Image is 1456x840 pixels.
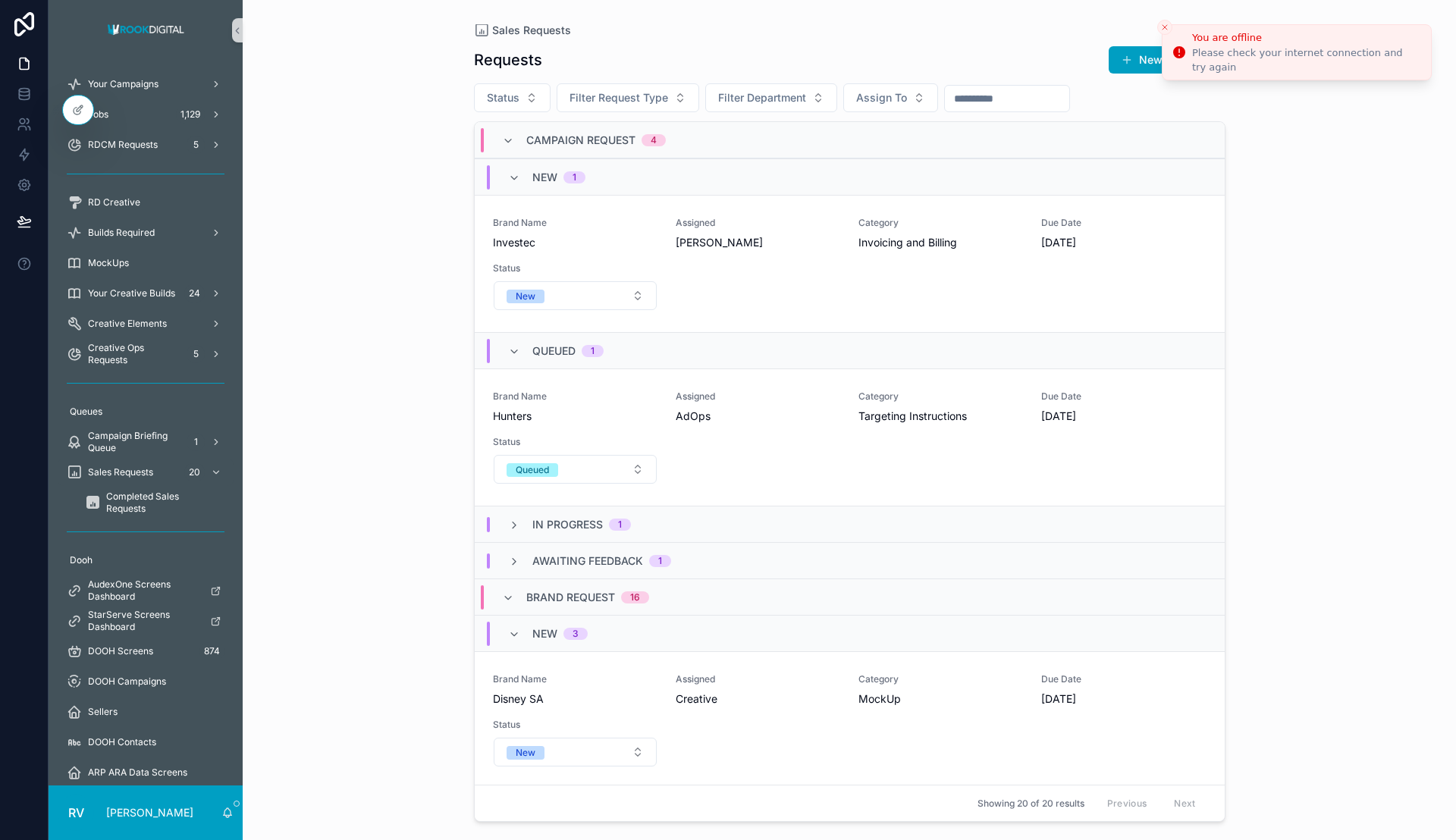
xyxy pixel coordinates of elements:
span: Filter Department [718,90,806,105]
a: Builds Required [58,219,234,246]
div: 1 [591,345,595,357]
span: New [532,626,557,641]
div: 5 [187,136,205,154]
div: 1 [573,171,576,183]
div: New [516,290,535,303]
span: Builds Required [88,227,155,239]
a: AudexOne Screens Dashboard [58,577,234,604]
a: Your Campaigns [58,71,234,98]
span: Showing 20 of 20 results [977,798,1084,810]
span: RDCM Requests [88,139,158,151]
span: [PERSON_NAME] [676,235,840,250]
a: DOOH Campaigns [58,668,234,695]
span: ARP ARA Data Screens [88,766,187,779]
span: RV [68,804,84,822]
div: scrollable content [49,61,243,785]
span: Campaign Request [526,133,635,148]
span: Status [487,90,519,105]
a: DOOH Screens874 [58,638,234,665]
button: New Requests [1109,46,1225,74]
div: 874 [199,642,224,660]
span: Due Date [1041,673,1206,685]
span: Category [858,673,1023,685]
button: Select Button [474,83,551,112]
span: Creative Elements [88,318,167,330]
span: Brand Name [493,390,657,403]
span: Sellers [88,706,118,718]
span: Brand Name [493,673,657,685]
div: 1 [658,555,662,567]
a: Brand NameDisney SAAssignedCreativeCategoryMockUpDue Date[DATE]StatusSelect Button [475,651,1225,788]
button: Select Button [494,738,657,766]
span: Disney SA [493,691,657,707]
button: Select Button [494,455,657,484]
p: [PERSON_NAME] [106,805,193,820]
span: DOOH Campaigns [88,675,166,688]
span: Assigned [676,390,840,403]
span: Queued [532,343,576,359]
span: Brand Request [526,590,615,605]
span: In progress [532,517,603,532]
span: AdOps [676,409,840,424]
span: DOOH Contacts [88,736,156,748]
span: Targeting Instructions [858,409,1023,424]
a: Brand NameHuntersAssignedAdOpsCategoryTargeting InstructionsDue Date[DATE]StatusSelect Button [475,368,1225,506]
a: DOOH Contacts [58,729,234,756]
span: Assigned [676,217,840,229]
span: Campaign Briefing Queue [88,430,180,454]
span: RD Creative [88,196,140,208]
a: Creative Ops Requests5 [58,340,234,368]
a: Brand NameInvestecAssigned[PERSON_NAME]CategoryInvoicing and BillingDue Date[DATE]StatusSelect Bu... [475,195,1225,332]
a: Jobs1,129 [58,101,234,128]
div: 1 [187,433,205,451]
span: [DATE] [1041,691,1206,707]
a: Sellers [58,698,234,726]
span: Sales Requests [492,23,571,38]
a: MockUps [58,249,234,277]
span: Dooh [70,554,93,566]
span: Investec [493,235,657,250]
a: RDCM Requests5 [58,131,234,158]
span: Creative Ops Requests [88,342,180,366]
a: RD Creative [58,189,234,216]
span: Jobs [88,108,108,121]
span: Status [493,436,657,448]
div: 4 [651,134,657,146]
div: 20 [184,463,205,481]
span: Queues [70,406,102,418]
span: Creative [676,691,840,707]
a: Campaign Briefing Queue1 [58,428,234,456]
span: Status [493,719,657,731]
a: StarServe Screens Dashboard [58,607,234,635]
span: AudexOne Screens Dashboard [88,578,198,603]
div: You are offline [1192,30,1419,45]
div: 1,129 [176,105,205,124]
div: Queued [516,463,549,477]
span: Category [858,390,1023,403]
span: Assigned [676,673,840,685]
span: Assign To [856,90,907,105]
a: ARP ARA Data Screens [58,759,234,786]
a: Queues [58,398,234,425]
span: MockUp [858,691,1023,707]
span: Awaiting Feedback [532,553,643,569]
span: MockUps [88,257,129,269]
div: 24 [184,284,205,302]
span: Completed Sales Requests [106,491,218,515]
div: 16 [630,591,640,603]
a: Sales Requests [474,23,571,38]
span: Due Date [1041,390,1206,403]
button: Select Button [843,83,938,112]
button: Select Button [494,281,657,310]
div: Please check your internet connection and try again [1192,46,1419,74]
span: Sales Requests [88,466,153,478]
span: Brand Name [493,217,657,229]
button: Select Button [705,83,837,112]
div: 5 [187,345,205,363]
a: Completed Sales Requests [76,489,234,516]
span: Your Creative Builds [88,287,175,299]
span: Invoicing and Billing [858,235,1023,250]
a: Your Creative Builds24 [58,280,234,307]
span: StarServe Screens Dashboard [88,609,198,633]
a: Creative Elements [58,310,234,337]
